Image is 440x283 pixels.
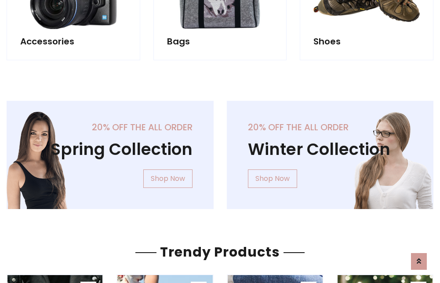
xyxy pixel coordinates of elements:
[313,36,420,47] h5: Shoes
[143,169,193,188] a: Shop Now
[248,122,413,132] h5: 20% off the all order
[20,36,127,47] h5: Accessories
[248,140,413,159] h1: Winter Collection
[156,243,284,261] span: Trendy Products
[167,36,273,47] h5: Bags
[28,122,193,132] h5: 20% off the all order
[248,169,297,188] a: Shop Now
[28,140,193,159] h1: Spring Collection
